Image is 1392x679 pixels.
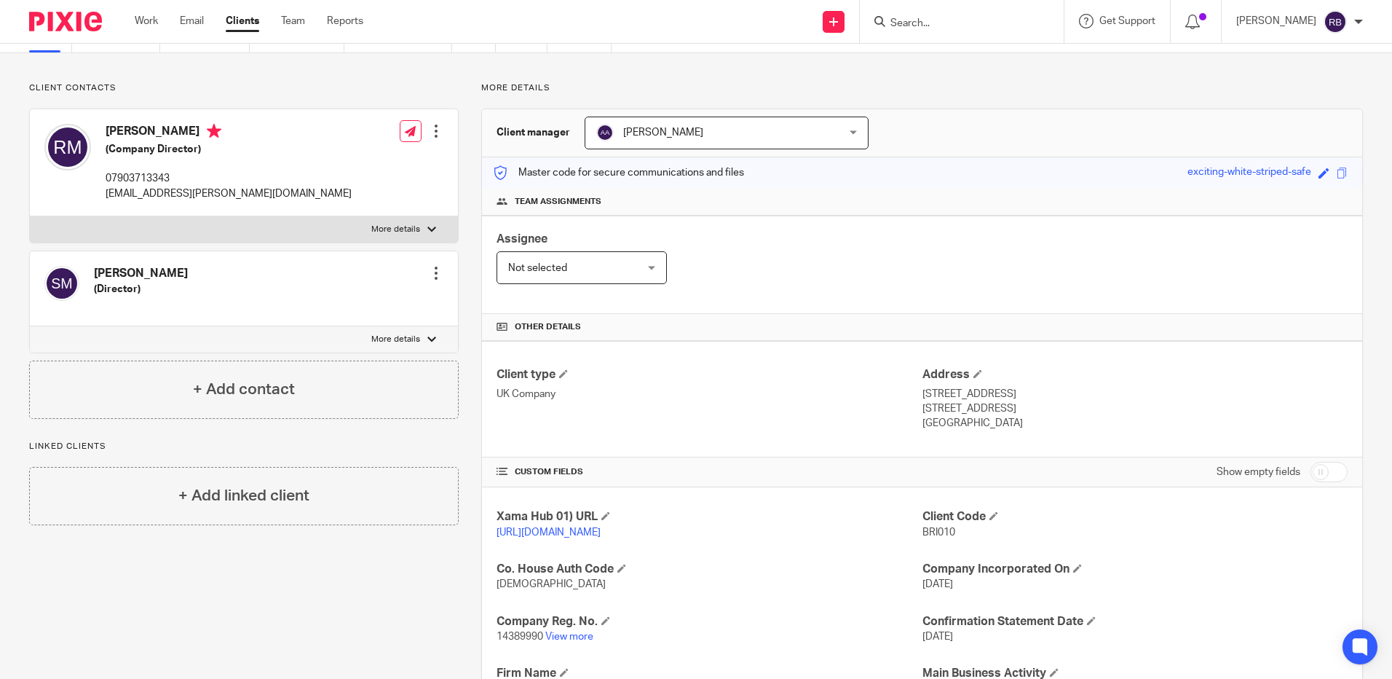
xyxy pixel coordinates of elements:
p: More details [371,334,420,345]
img: svg%3E [44,266,79,301]
div: exciting-white-striped-safe [1187,165,1311,181]
p: [GEOGRAPHIC_DATA] [922,416,1348,431]
a: [URL][DOMAIN_NAME] [497,527,601,538]
p: UK Company [497,387,922,401]
a: View more [545,632,593,642]
h4: [PERSON_NAME] [106,124,352,142]
h3: Client manager [497,125,570,140]
img: svg%3E [1324,10,1347,34]
h4: Co. House Auth Code [497,562,922,577]
img: svg%3E [596,124,614,141]
p: [STREET_ADDRESS] [922,401,1348,416]
h4: + Add contact [193,378,295,401]
p: 07903713343 [106,171,352,186]
p: More details [371,224,420,235]
h4: Xama Hub 01) URL [497,509,922,525]
span: 14389990 [497,632,543,642]
img: svg%3E [44,124,91,170]
h5: (Company Director) [106,142,352,157]
span: Get Support [1099,16,1155,26]
p: [PERSON_NAME] [1236,14,1316,28]
span: Team assignments [515,196,601,208]
span: [DATE] [922,579,953,589]
p: [STREET_ADDRESS] [922,387,1348,401]
span: [PERSON_NAME] [623,127,703,138]
p: Master code for secure communications and files [493,165,744,180]
p: [EMAIL_ADDRESS][PERSON_NAME][DOMAIN_NAME] [106,187,352,201]
h5: (Director) [94,282,188,297]
h4: Company Incorporated On [922,562,1348,577]
span: Assignee [497,233,547,245]
a: Team [281,14,305,28]
span: Other details [515,321,581,333]
p: Client contacts [29,82,459,94]
i: Primary [207,124,221,138]
h4: Confirmation Statement Date [922,614,1348,629]
p: More details [481,82,1363,94]
h4: Address [922,367,1348,382]
a: Email [180,14,204,28]
h4: Client type [497,367,922,382]
a: Clients [226,14,259,28]
h4: [PERSON_NAME] [94,266,188,281]
span: BRI010 [922,527,955,538]
p: Linked clients [29,441,459,452]
span: [DEMOGRAPHIC_DATA] [497,579,606,589]
a: Reports [327,14,363,28]
span: [DATE] [922,632,953,642]
h4: Client Code [922,509,1348,525]
h4: Company Reg. No. [497,614,922,629]
img: Pixie [29,12,102,31]
h4: CUSTOM FIELDS [497,466,922,478]
h4: + Add linked client [178,484,309,507]
span: Not selected [508,263,567,273]
a: Work [135,14,158,28]
input: Search [889,17,1020,31]
label: Show empty fields [1217,465,1300,479]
